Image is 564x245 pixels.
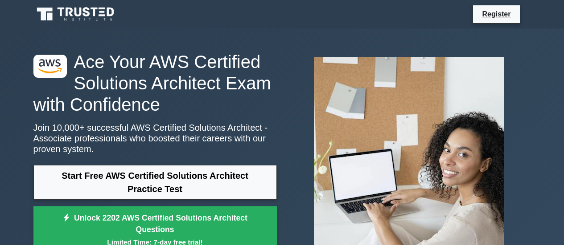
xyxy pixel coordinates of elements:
p: Join 10,000+ successful AWS Certified Solutions Architect - Associate professionals who boosted t... [33,122,277,154]
a: Register [477,8,516,20]
a: Start Free AWS Certified Solutions Architect Practice Test [33,165,277,200]
h1: Ace Your AWS Certified Solutions Architect Exam with Confidence [33,51,277,115]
